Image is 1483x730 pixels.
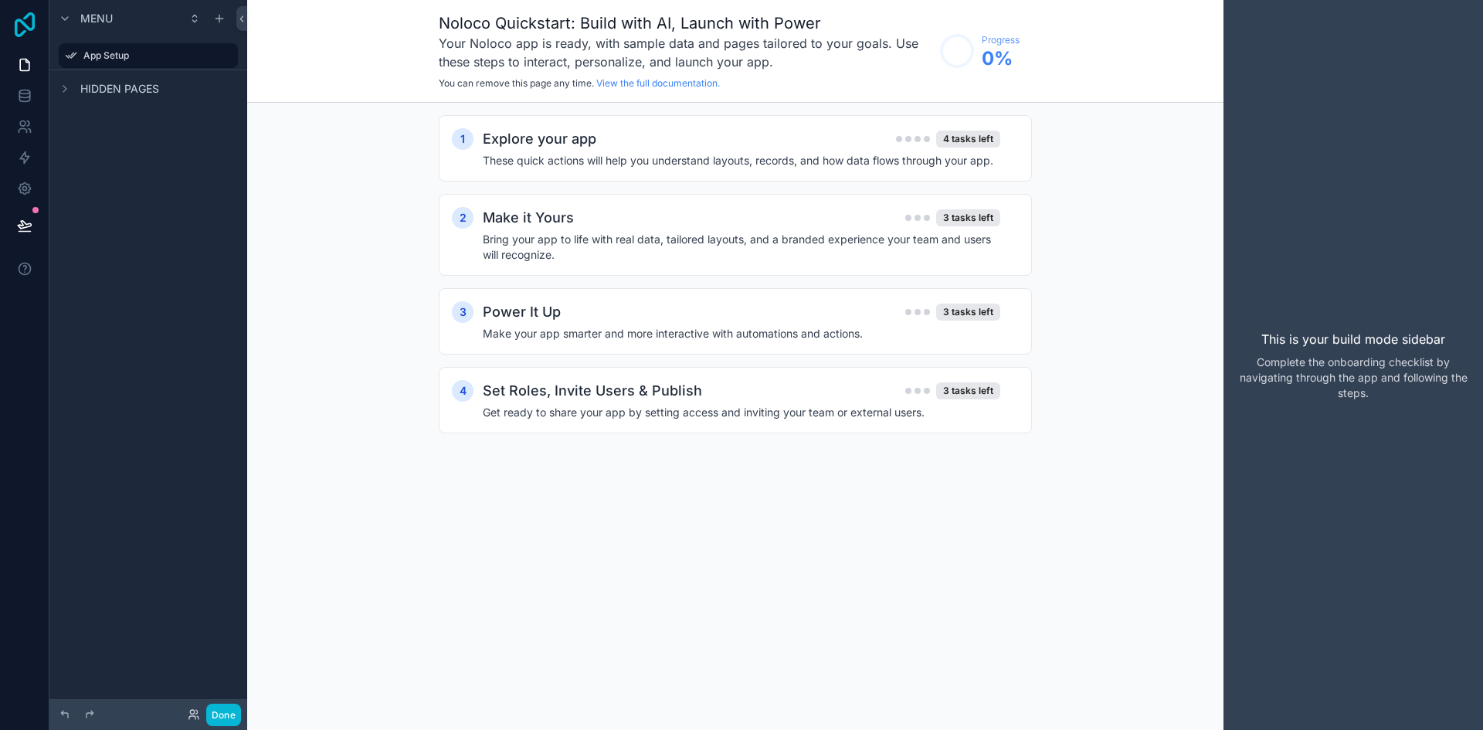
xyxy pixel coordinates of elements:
[982,34,1020,46] span: Progress
[80,81,159,97] span: Hidden pages
[1236,355,1471,401] p: Complete the onboarding checklist by navigating through the app and following the steps.
[1261,330,1445,348] p: This is your build mode sidebar
[83,49,229,62] label: App Setup
[80,11,113,26] span: Menu
[596,77,720,89] a: View the full documentation.
[206,704,241,726] button: Done
[439,77,594,89] span: You can remove this page any time.
[59,43,238,68] a: App Setup
[439,12,932,34] h1: Noloco Quickstart: Build with AI, Launch with Power
[439,34,932,71] h3: Your Noloco app is ready, with sample data and pages tailored to your goals. Use these steps to i...
[982,46,1020,71] span: 0 %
